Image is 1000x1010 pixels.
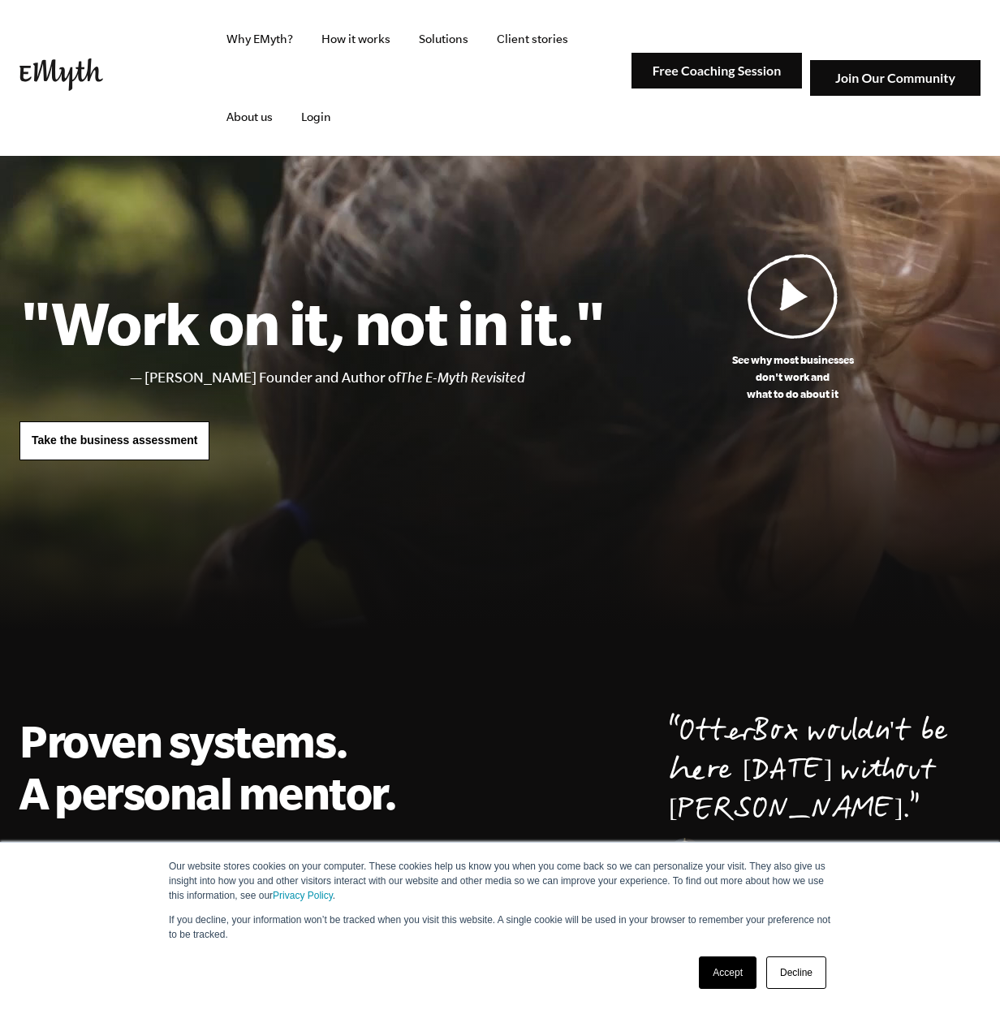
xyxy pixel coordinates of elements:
[669,838,701,870] img: Curt Richardson, OtterBox
[669,714,981,831] p: OtterBox wouldn't be here [DATE] without [PERSON_NAME].
[631,53,802,89] img: Free Coaching Session
[766,956,826,989] a: Decline
[169,859,831,903] p: Our website stores cookies on your computer. These cookies help us know you when you come back so...
[605,352,981,403] p: See why most businesses don't work and what to do about it
[19,287,605,358] h1: "Work on it, not in it."
[273,890,333,901] a: Privacy Policy
[19,714,416,818] h2: Proven systems. A personal mentor.
[810,60,981,97] img: Join Our Community
[19,421,209,460] a: Take the business assessment
[288,78,344,156] a: Login
[144,366,605,390] li: [PERSON_NAME] Founder and Author of
[400,369,525,386] i: The E-Myth Revisited
[605,253,981,403] a: See why most businessesdon't work andwhat to do about it
[19,58,103,91] img: EMyth
[169,913,831,942] p: If you decline, your information won’t be tracked when you visit this website. A single cookie wi...
[748,253,838,339] img: Play Video
[32,434,197,447] span: Take the business assessment
[699,956,756,989] a: Accept
[213,78,286,156] a: About us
